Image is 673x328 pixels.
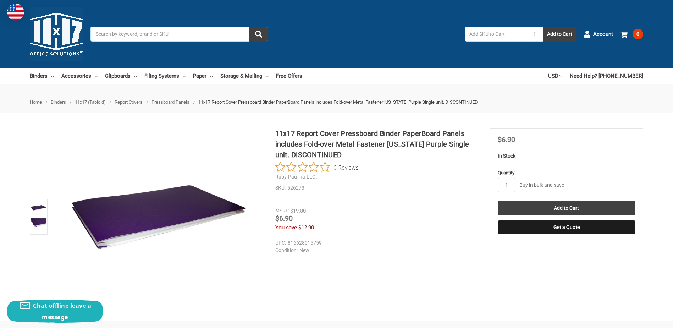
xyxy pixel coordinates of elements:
[151,99,189,105] a: Pressboard Panels
[115,99,143,105] a: Report Covers
[543,27,576,42] button: Add to Cart
[333,162,359,173] span: 0 Reviews
[70,128,247,306] img: 11x17 Report Cover Pressboard Binder PaperBoard Panels includes Fold-over Metal Fastener Louisian...
[548,68,562,84] a: USD
[584,25,613,43] a: Account
[498,169,635,176] label: Quantity:
[519,182,564,188] a: Buy in bulk and save
[633,29,643,39] span: 0
[7,300,103,323] button: Chat offline leave a message
[30,99,42,105] a: Home
[465,27,526,42] input: Add SKU to Cart
[31,200,46,216] img: 11x17 Report Cover Pressboard Binder PaperBoard Panels includes Fold-over Metal Fastener Louisian...
[275,128,478,160] h1: 11x17 Report Cover Pressboard Binder PaperBoard Panels includes Fold-over Metal Fastener [US_STAT...
[498,135,515,144] span: $6.90
[593,30,613,38] span: Account
[290,208,306,214] span: $19.80
[275,224,297,231] span: You save
[30,7,83,61] img: 11x17.com
[498,220,635,234] button: Get a Quote
[275,239,475,247] dd: 816628015759
[275,184,286,192] dt: SKU:
[31,218,46,234] img: 11x17 Report Cover Pressboard Binder PaperBoard Panels includes Fold-over Metal Fastener Louisian...
[275,214,293,223] span: $6.90
[30,68,54,84] a: Binders
[275,247,475,254] dd: New
[33,302,91,321] span: Chat offline leave a message
[220,68,269,84] a: Storage & Mailing
[275,174,317,180] a: Ruby Paulina LLC.
[61,68,98,84] a: Accessories
[51,99,66,105] a: Binders
[105,68,137,84] a: Clipboards
[75,99,106,105] a: 11x17 (Tabloid)
[275,162,359,173] button: Rated 0 out of 5 stars from 0 reviews. Jump to reviews.
[298,224,314,231] span: $12.90
[275,207,289,214] div: MSRP
[570,68,643,84] a: Need Help? [PHONE_NUMBER]
[275,247,298,254] dt: Condition:
[498,152,635,160] p: In Stock
[193,68,213,84] a: Paper
[7,4,24,21] img: duty and tax information for United States
[90,27,268,42] input: Search by keyword, brand or SKU
[275,239,286,247] dt: UPC:
[144,68,186,84] a: Filing Systems
[620,25,643,43] a: 0
[498,201,635,215] input: Add to Cart
[275,184,478,192] dd: 526273
[198,99,478,105] span: 11x17 Report Cover Pressboard Binder PaperBoard Panels includes Fold-over Metal Fastener [US_STAT...
[276,68,302,84] a: Free Offers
